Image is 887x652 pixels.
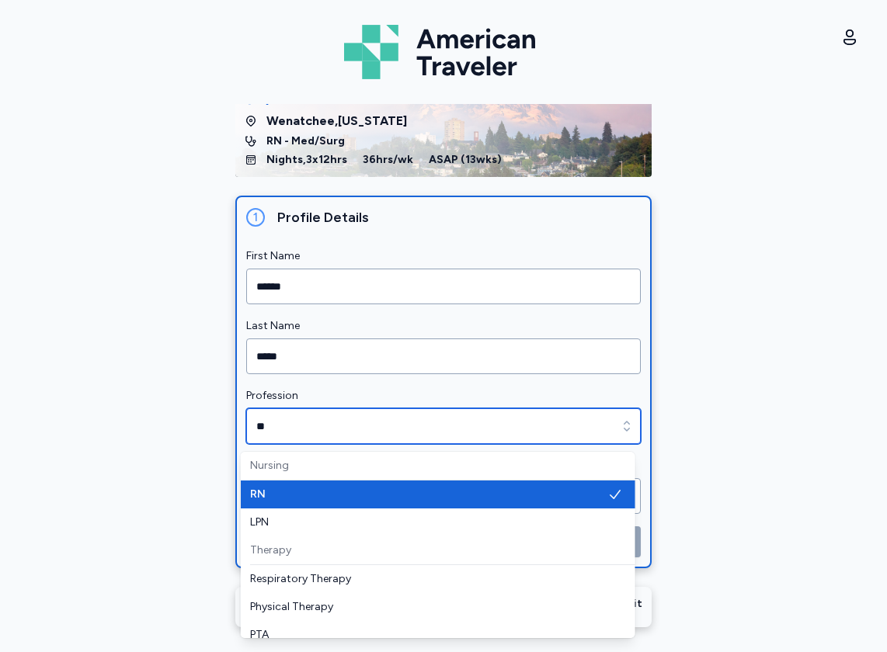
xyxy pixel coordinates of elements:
div: Therapy [250,536,635,565]
span: PTA [250,627,607,643]
span: LPN [250,515,607,530]
span: Physical Therapy [250,599,607,615]
div: Nursing [250,452,635,480]
span: RN [250,487,607,502]
span: Respiratory Therapy [250,571,607,587]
